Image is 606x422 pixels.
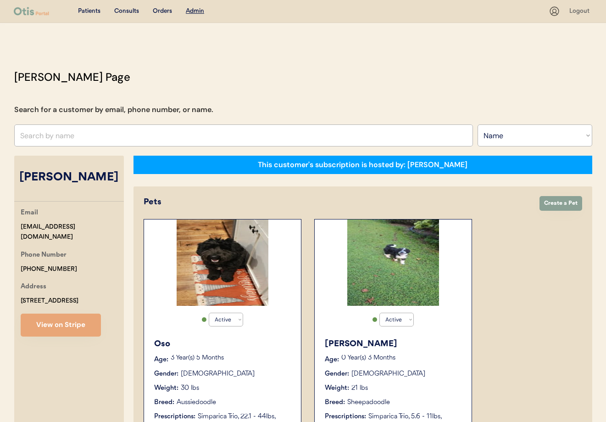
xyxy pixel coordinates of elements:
img: 1000025476.jpg [347,219,439,306]
div: Breed: [154,398,174,407]
button: Create a Pet [539,196,582,211]
div: Weight: [154,383,178,393]
div: [DEMOGRAPHIC_DATA] [181,369,255,379]
div: Prescriptions: [325,412,366,422]
div: Aussiedoodle [177,398,216,407]
div: 30 lbs [181,383,199,393]
div: Orders [153,7,172,16]
div: [PERSON_NAME] [325,338,462,350]
div: [DEMOGRAPHIC_DATA] [351,369,425,379]
div: Gender: [325,369,349,379]
div: Pets [144,196,530,208]
img: inbound83392260981224926.jpg [177,219,268,306]
div: Prescriptions: [154,412,195,422]
div: Patients [78,7,100,16]
div: Sheepadoodle [347,398,390,407]
div: Phone Number [21,250,67,261]
div: 21 lbs [351,383,368,393]
div: [PERSON_NAME] Page [14,69,130,85]
div: Search for a customer by email, phone number, or name. [14,104,213,115]
p: 0 Year(s) 3 Months [341,355,462,361]
div: Gender: [154,369,178,379]
div: Address [21,281,46,293]
div: Consults [114,7,139,16]
p: 3 Year(s) 5 Months [171,355,292,361]
input: Search by name [14,124,473,146]
div: Age: [325,355,339,365]
u: Admin [186,8,204,14]
div: Oso [154,338,292,350]
div: [PHONE_NUMBER] [21,264,77,275]
div: [STREET_ADDRESS] [21,296,78,306]
div: Age: [154,355,168,365]
div: This customer's subscription is hosted by: [PERSON_NAME] [258,160,467,170]
div: [PERSON_NAME] [14,169,124,186]
div: Logout [569,7,592,16]
button: View on Stripe [21,314,101,337]
div: Breed: [325,398,345,407]
div: Email [21,208,38,219]
div: Weight: [325,383,349,393]
div: [EMAIL_ADDRESS][DOMAIN_NAME] [21,222,124,243]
